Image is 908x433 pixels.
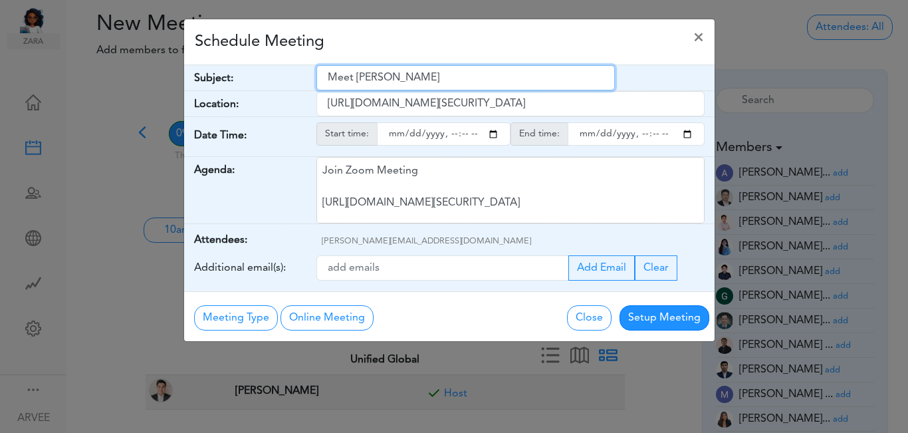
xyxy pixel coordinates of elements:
strong: Agenda: [194,165,235,176]
strong: Location: [194,99,239,110]
span: Start time: [316,122,378,146]
button: Online Meeting [281,305,374,331]
button: Meeting Type [194,305,278,331]
div: Join Zoom Meeting [URL][DOMAIN_NAME][SECURITY_DATA] Meeting ID: 9174257685 Passcode: 766314 [316,157,705,223]
button: Add Email [568,255,635,281]
h4: Schedule Meeting [195,30,324,54]
input: endtime [568,122,705,146]
button: Close [683,19,715,57]
strong: Attendees: [194,235,247,245]
strong: Subject: [194,73,233,84]
button: Setup Meeting [620,305,709,331]
input: starttime [377,122,511,146]
span: × [693,30,704,46]
button: Clear [635,255,677,281]
span: End time: [511,122,568,146]
span: [PERSON_NAME][EMAIL_ADDRESS][DOMAIN_NAME] [322,237,531,245]
label: Additional email(s): [194,255,286,281]
strong: Date Time: [194,130,247,141]
input: Recipient's email [316,255,569,281]
button: Close [567,305,612,331]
